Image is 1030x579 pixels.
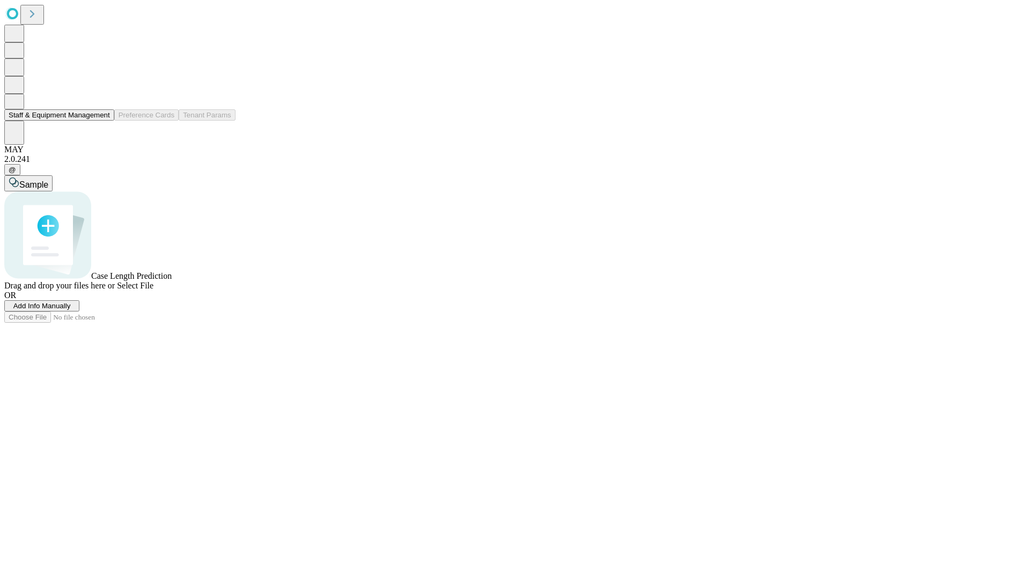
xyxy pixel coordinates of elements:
span: Select File [117,281,153,290]
button: Staff & Equipment Management [4,109,114,121]
span: Sample [19,180,48,189]
div: MAY [4,145,1026,154]
div: 2.0.241 [4,154,1026,164]
button: Preference Cards [114,109,179,121]
button: @ [4,164,20,175]
span: OR [4,291,16,300]
button: Add Info Manually [4,300,79,311]
span: Add Info Manually [13,302,71,310]
span: Case Length Prediction [91,271,172,280]
button: Sample [4,175,53,191]
button: Tenant Params [179,109,236,121]
span: Drag and drop your files here or [4,281,115,290]
span: @ [9,166,16,174]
